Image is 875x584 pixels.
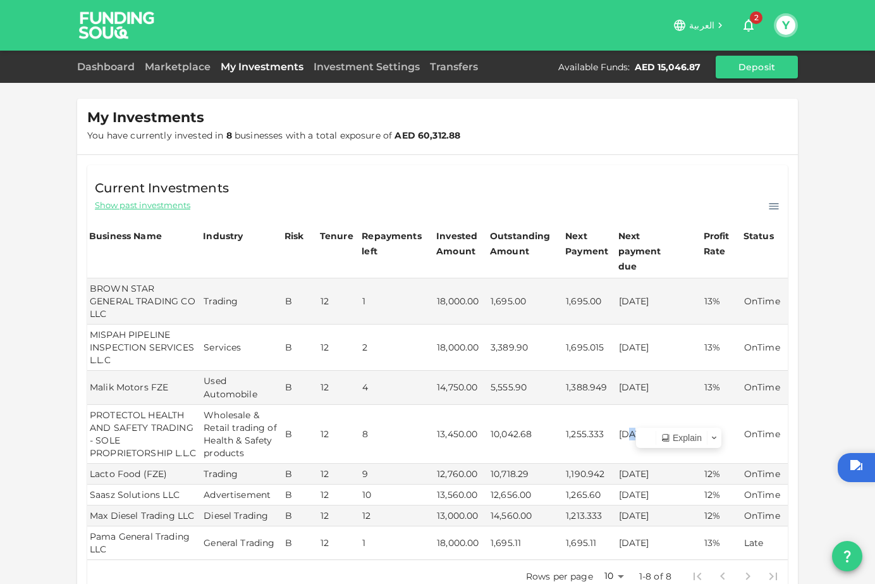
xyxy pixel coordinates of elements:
[283,325,318,371] td: B
[526,570,593,583] p: Rows per page
[395,130,460,141] strong: AED 60,312.88
[563,526,616,560] td: 1,695.11
[283,464,318,485] td: B
[639,570,671,583] p: 1-8 of 8
[95,178,229,198] span: Current Investments
[616,371,702,404] td: [DATE]
[226,130,232,141] strong: 8
[742,485,788,506] td: OnTime
[87,130,460,141] span: You have currently invested in businesses with a total exposure of
[87,464,201,485] td: Lacto Food (FZE)
[616,325,702,371] td: [DATE]
[360,325,434,371] td: 2
[565,228,614,259] div: Next Payment
[434,371,488,404] td: 14,750.00
[360,405,434,464] td: 8
[742,405,788,464] td: OnTime
[488,278,563,325] td: 1,695.00
[201,526,282,560] td: General Trading
[776,16,795,35] button: Y
[87,278,201,325] td: BROWN STAR GENERAL TRADING CO LLC
[201,325,282,371] td: Services
[201,278,282,325] td: Trading
[436,228,486,259] div: Invested Amount
[702,278,742,325] td: 13%
[77,61,140,73] a: Dashboard
[563,464,616,485] td: 1,190.942
[318,506,360,526] td: 12
[360,485,434,506] td: 10
[283,278,318,325] td: B
[832,541,862,571] button: question
[490,228,553,259] div: Outstanding Amount
[89,228,162,244] div: Business Name
[285,228,310,244] div: Risk
[201,405,282,464] td: Wholesale & Retail trading of Health & Safety products
[434,278,488,325] td: 18,000.00
[216,61,309,73] a: My Investments
[563,371,616,404] td: 1,388.949
[87,526,201,560] td: Pama General Trading LLC
[488,485,563,506] td: 12,656.00
[283,526,318,560] td: B
[87,506,201,526] td: Max Diesel Trading LLC
[742,464,788,485] td: OnTime
[618,228,682,274] div: Next payment due
[488,371,563,404] td: 5,555.90
[616,278,702,325] td: [DATE]
[425,61,483,73] a: Transfers
[362,228,425,259] div: Repayments left
[488,506,563,526] td: 14,560.00
[434,325,488,371] td: 18,000.00
[95,199,190,211] span: Show past investments
[203,228,243,244] div: Industry
[742,325,788,371] td: OnTime
[434,526,488,560] td: 18,000.00
[360,278,434,325] td: 1
[563,325,616,371] td: 1,695.015
[318,464,360,485] td: 12
[320,228,353,244] div: Tenure
[616,526,702,560] td: [DATE]
[434,405,488,464] td: 13,450.00
[704,228,740,259] div: Profit Rate
[360,464,434,485] td: 9
[87,485,201,506] td: Saasz Solutions LLC
[87,325,201,371] td: MISPAH PIPELINE INSPECTION SERVICES L.L.C
[616,464,702,485] td: [DATE]
[563,405,616,464] td: 1,255.333
[87,405,201,464] td: PROTECTOL HEALTH AND SAFETY TRADING - SOLE PROPRIETORSHIP L.L.C
[702,325,742,371] td: 13%
[743,228,775,244] div: Status
[309,61,425,73] a: Investment Settings
[140,61,216,73] a: Marketplace
[635,61,701,73] div: AED 15,046.87
[488,405,563,464] td: 10,042.68
[87,371,201,404] td: Malik Motors FZE
[318,371,360,404] td: 12
[87,109,204,127] span: My Investments
[742,526,788,560] td: Late
[201,485,282,506] td: Advertisement
[742,371,788,404] td: OnTime
[434,485,488,506] td: 13,560.00
[201,371,282,404] td: Used Automobile
[563,485,616,506] td: 1,265.60
[488,325,563,371] td: 3,389.90
[201,506,282,526] td: Diesel Trading
[318,485,360,506] td: 12
[716,56,798,78] button: Deposit
[318,526,360,560] td: 12
[283,371,318,404] td: B
[563,278,616,325] td: 1,695.00
[702,506,742,526] td: 12%
[702,371,742,404] td: 13%
[742,278,788,325] td: OnTime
